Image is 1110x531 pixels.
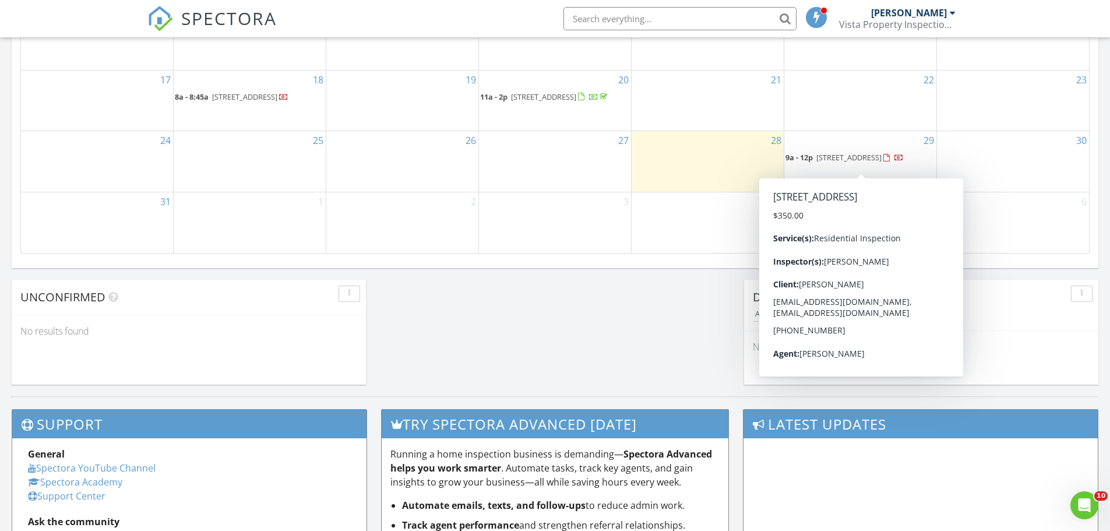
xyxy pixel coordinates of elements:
[1094,491,1108,501] span: 10
[12,315,366,347] div: No results found
[631,192,784,253] td: Go to September 4, 2025
[463,131,478,150] a: Go to August 26, 2025
[784,70,936,131] td: Go to August 22, 2025
[816,152,882,163] span: [STREET_ADDRESS]
[616,131,631,150] a: Go to August 27, 2025
[147,6,173,31] img: The Best Home Inspection Software - Spectora
[839,19,956,30] div: Vista Property Inspections LLC.
[936,70,1089,131] td: Go to August 23, 2025
[402,498,720,512] li: to reduce admin work.
[212,92,277,102] span: [STREET_ADDRESS]
[175,92,209,102] span: 8a - 8:45a
[326,70,479,131] td: Go to August 19, 2025
[181,6,277,30] span: SPECTORA
[390,447,720,489] p: Running a home inspection business is demanding— . Automate tasks, track key agents, and gain ins...
[784,192,936,253] td: Go to September 5, 2025
[743,410,1098,438] h3: Latest Updates
[744,331,1098,363] div: No results found
[769,131,784,150] a: Go to August 28, 2025
[28,490,105,502] a: Support Center
[755,310,824,318] div: All schedulers
[147,16,277,40] a: SPECTORA
[12,410,367,438] h3: Support
[174,131,326,192] td: Go to August 25, 2025
[311,71,326,89] a: Go to August 18, 2025
[28,476,122,488] a: Spectora Academy
[511,92,576,102] span: [STREET_ADDRESS]
[1074,131,1089,150] a: Go to August 30, 2025
[871,7,947,19] div: [PERSON_NAME]
[480,90,630,104] a: 11a - 2p [STREET_ADDRESS]
[158,71,173,89] a: Go to August 17, 2025
[480,92,609,102] a: 11a - 2p [STREET_ADDRESS]
[463,71,478,89] a: Go to August 19, 2025
[936,131,1089,192] td: Go to August 30, 2025
[769,71,784,89] a: Go to August 21, 2025
[926,192,936,211] a: Go to September 5, 2025
[479,131,632,192] td: Go to August 27, 2025
[621,192,631,211] a: Go to September 3, 2025
[174,192,326,253] td: Go to September 1, 2025
[158,131,173,150] a: Go to August 24, 2025
[382,410,729,438] h3: Try spectora advanced [DATE]
[311,131,326,150] a: Go to August 25, 2025
[21,192,174,253] td: Go to August 31, 2025
[631,70,784,131] td: Go to August 21, 2025
[479,70,632,131] td: Go to August 20, 2025
[774,192,784,211] a: Go to September 4, 2025
[1070,491,1098,519] iframe: Intercom live chat
[921,71,936,89] a: Go to August 22, 2025
[28,462,156,474] a: Spectora YouTube Channel
[631,131,784,192] td: Go to August 28, 2025
[174,70,326,131] td: Go to August 18, 2025
[158,192,173,211] a: Go to August 31, 2025
[402,499,586,512] strong: Automate emails, texts, and follow-ups
[753,307,826,322] button: All schedulers
[21,131,174,192] td: Go to August 24, 2025
[326,131,479,192] td: Go to August 26, 2025
[784,131,936,192] td: Go to August 29, 2025
[936,192,1089,253] td: Go to September 6, 2025
[175,92,288,102] a: 8a - 8:45a [STREET_ADDRESS]
[753,289,865,305] span: Draft Inspections
[390,448,712,474] strong: Spectora Advanced helps you work smarter
[563,7,797,30] input: Search everything...
[316,192,326,211] a: Go to September 1, 2025
[616,71,631,89] a: Go to August 20, 2025
[479,192,632,253] td: Go to September 3, 2025
[785,152,904,163] a: 9a - 12p [STREET_ADDRESS]
[28,448,65,460] strong: General
[20,289,105,305] span: Unconfirmed
[785,152,813,163] span: 9a - 12p
[1079,192,1089,211] a: Go to September 6, 2025
[468,192,478,211] a: Go to September 2, 2025
[785,151,935,165] a: 9a - 12p [STREET_ADDRESS]
[480,92,508,102] span: 11a - 2p
[28,515,351,529] div: Ask the community
[21,70,174,131] td: Go to August 17, 2025
[921,131,936,150] a: Go to August 29, 2025
[326,192,479,253] td: Go to September 2, 2025
[175,90,325,104] a: 8a - 8:45a [STREET_ADDRESS]
[1074,71,1089,89] a: Go to August 23, 2025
